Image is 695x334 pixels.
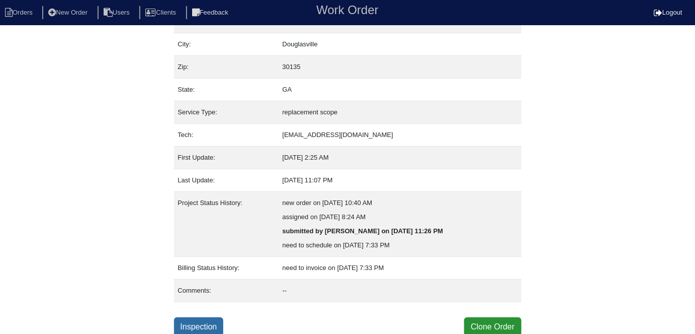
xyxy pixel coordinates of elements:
td: [EMAIL_ADDRESS][DOMAIN_NAME] [279,124,522,147]
td: Comments: [174,280,279,302]
td: -- [279,280,522,302]
a: Users [98,9,138,16]
div: new order on [DATE] 10:40 AM [283,196,517,210]
td: GA [279,79,522,101]
td: Billing Status History: [174,257,279,280]
td: State: [174,79,279,101]
td: First Update: [174,147,279,169]
td: Douglasville [279,33,522,56]
a: New Order [42,9,96,16]
td: [DATE] 11:07 PM [279,169,522,192]
td: City: [174,33,279,56]
div: assigned on [DATE] 8:24 AM [283,210,517,224]
div: need to invoice on [DATE] 7:33 PM [283,261,517,275]
td: Zip: [174,56,279,79]
a: Clients [139,9,184,16]
td: Project Status History: [174,192,279,257]
li: Feedback [186,6,236,20]
div: need to schedule on [DATE] 7:33 PM [283,238,517,252]
td: Service Type: [174,101,279,124]
a: Logout [654,9,682,16]
td: [DATE] 2:25 AM [279,147,522,169]
li: Clients [139,6,184,20]
li: Users [98,6,138,20]
td: 30135 [279,56,522,79]
td: Tech: [174,124,279,147]
div: submitted by [PERSON_NAME] on [DATE] 11:26 PM [283,224,517,238]
li: New Order [42,6,96,20]
td: Last Update: [174,169,279,192]
td: replacement scope [279,101,522,124]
